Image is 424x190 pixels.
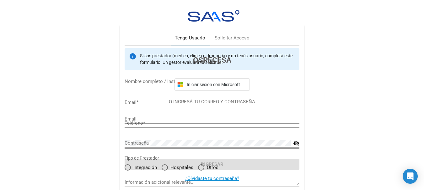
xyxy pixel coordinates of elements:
[215,34,250,42] div: Solicitar Acceso
[185,176,239,181] a: ¿Olvidaste tu contraseña?
[293,140,299,147] mat-icon: visibility_off
[174,78,250,91] button: Iniciar sesión con Microsoft
[125,98,299,105] p: O INGRESÁ TU CORREO Y CONTRASEÑA
[175,34,205,42] div: Tengo Usuario
[185,82,247,87] span: Iniciar sesión con Microsoft
[403,169,418,184] div: Open Intercom Messenger
[201,162,223,167] span: Ingresar
[125,54,299,66] h3: OSPECESA
[125,159,299,170] button: Ingresar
